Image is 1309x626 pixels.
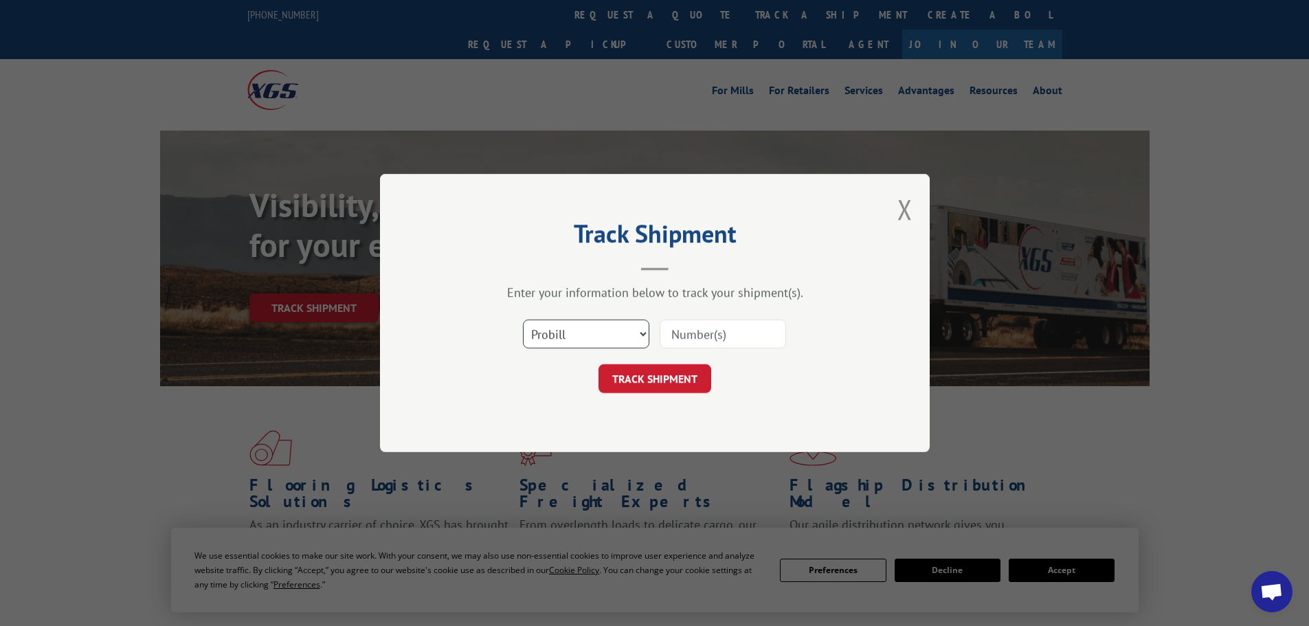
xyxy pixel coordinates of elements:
[449,224,861,250] h2: Track Shipment
[897,191,913,227] button: Close modal
[1251,571,1293,612] div: Open chat
[449,284,861,300] div: Enter your information below to track your shipment(s).
[598,364,711,393] button: TRACK SHIPMENT
[660,320,786,348] input: Number(s)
